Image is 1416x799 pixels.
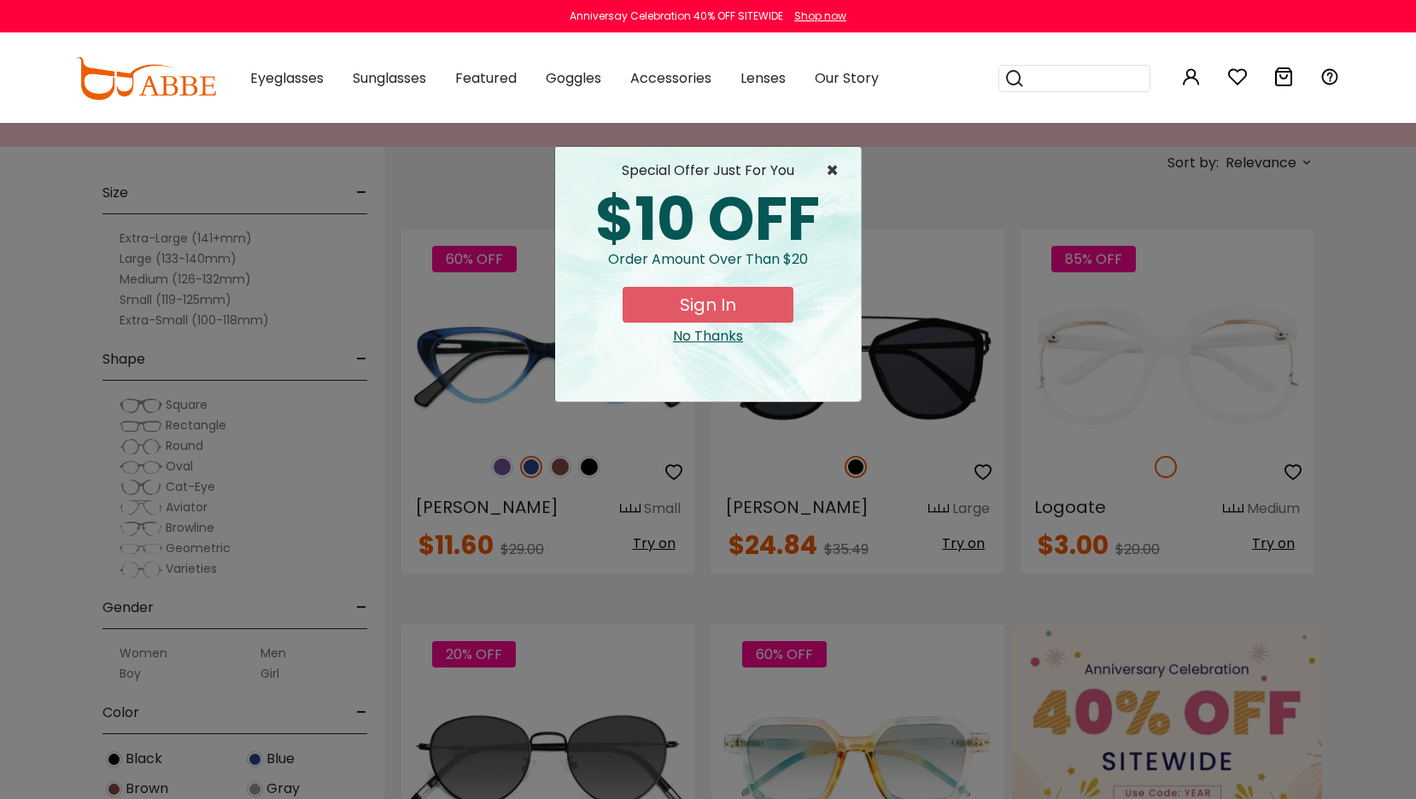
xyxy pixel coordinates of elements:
[630,68,711,88] span: Accessories
[250,68,324,88] span: Eyeglasses
[76,57,216,100] img: abbeglasses.com
[826,160,847,181] span: ×
[455,68,517,88] span: Featured
[786,9,846,23] a: Shop now
[569,249,847,287] div: Order amount over than $20
[740,68,786,88] span: Lenses
[546,68,601,88] span: Goggles
[826,160,847,181] button: Close
[815,68,879,88] span: Our Story
[569,190,847,249] div: $10 OFF
[570,9,783,24] div: Anniversay Celebration 40% OFF SITEWIDE
[569,160,847,181] div: special offer just for you
[569,326,847,347] div: Close
[623,287,793,323] button: Sign In
[353,68,426,88] span: Sunglasses
[794,9,846,24] div: Shop now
